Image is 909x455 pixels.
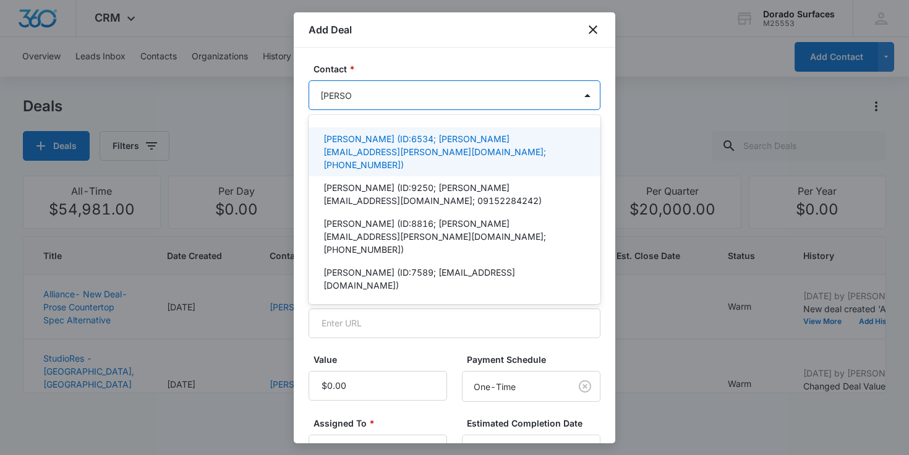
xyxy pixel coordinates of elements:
[586,22,600,37] button: close
[309,371,447,401] input: Value
[309,22,352,37] h1: Add Deal
[314,417,452,430] label: Assigned To
[314,62,605,75] label: Contact
[467,353,605,366] label: Payment Schedule
[323,266,583,292] p: [PERSON_NAME] (ID:7589; [EMAIL_ADDRESS][DOMAIN_NAME])
[575,376,595,396] button: Clear
[323,132,583,171] p: [PERSON_NAME] (ID:6534; [PERSON_NAME][EMAIL_ADDRESS][PERSON_NAME][DOMAIN_NAME]; [PHONE_NUMBER])
[467,417,605,430] label: Estimated Completion Date
[314,353,452,366] label: Value
[309,308,600,338] input: Enter URL
[323,181,583,207] p: [PERSON_NAME] (ID:9250; [PERSON_NAME][EMAIL_ADDRESS][DOMAIN_NAME]; 09152284242)
[323,217,583,256] p: [PERSON_NAME] (ID:8816; [PERSON_NAME][EMAIL_ADDRESS][PERSON_NAME][DOMAIN_NAME]; [PHONE_NUMBER])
